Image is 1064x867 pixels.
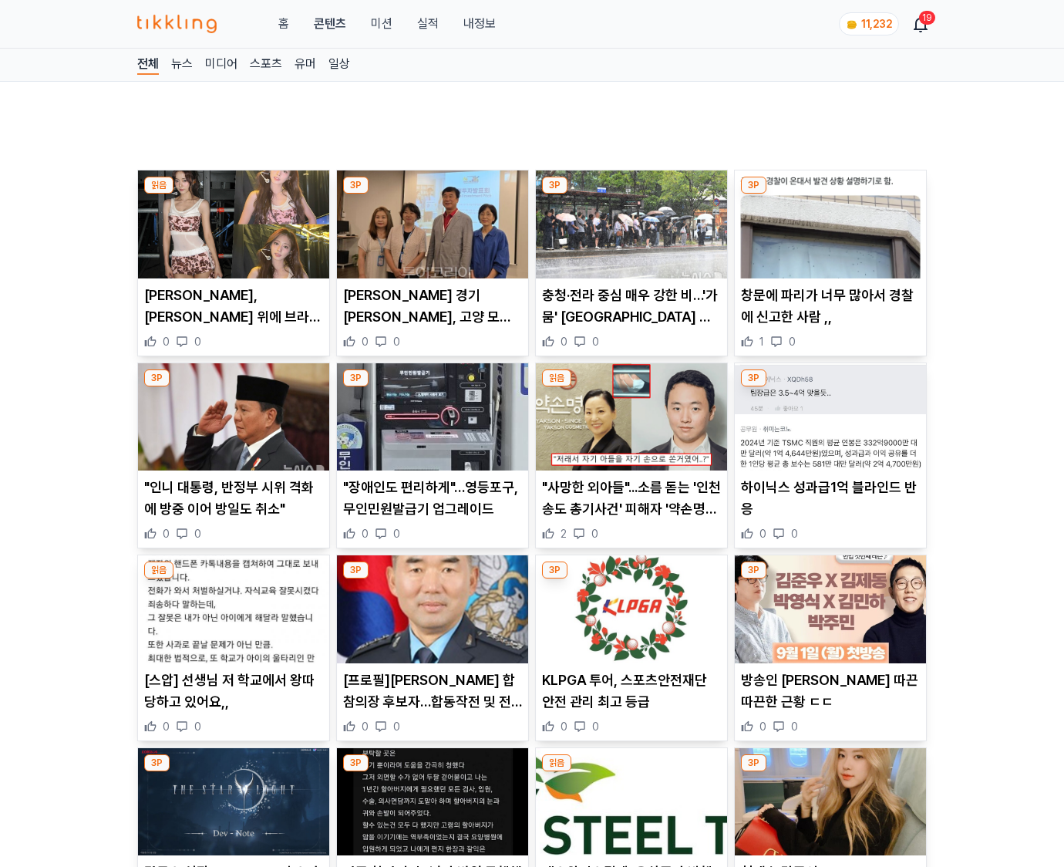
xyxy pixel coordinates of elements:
[735,363,926,471] img: 하이닉스 성과급1억 블라인드 반응
[343,477,522,520] p: "장애인도 편리하게"…영등포구, 무인민원발급기 업그레이드
[791,526,798,541] span: 0
[194,719,201,734] span: 0
[336,555,529,741] div: 3P [프로필]진영승 합참의장 후보자…합동작전 및 전력분야 전문가 [프로필][PERSON_NAME] 합참의장 후보자…합동작전 및 전력분야 전문가 0 0
[839,12,896,35] a: coin 11,232
[144,177,173,194] div: 읽음
[343,369,369,386] div: 3P
[542,477,721,520] p: "사망한 외아들"...소름 돋는 '인천 송도 총기사건' 피해자 '약손명가' 대표의 과거 인터뷰 내용
[137,55,159,75] a: 전체
[205,55,237,75] a: 미디어
[362,334,369,349] span: 0
[362,526,369,541] span: 0
[791,719,798,734] span: 0
[789,334,796,349] span: 0
[314,15,346,33] a: 콘텐츠
[138,170,329,278] img: 쯔위, 수영복 위에 브라톱 입었나…꽉 찬 볼륨감 돋보이는 아찔 착장
[741,670,920,713] p: 방송인 [PERSON_NAME] 따끈따끈한 근황 ㄷㄷ
[735,748,926,856] img: 현재 논란중인 박민정 장례식인스타 사진 ㄷㄷㄷ.JPG
[138,555,329,663] img: [스압] 선생님 저 학교에서 왕따 당하고 있어요,,
[536,170,727,278] img: 충청·전라 중심 매우 강한 비…'가뭄' 강릉 등은 비껴가[내일날씨]
[741,562,766,579] div: 3P
[741,177,766,194] div: 3P
[138,363,329,471] img: "인니 대통령, 반정부 시위 격화에 방중 이어 방일도 취소"
[343,285,522,328] p: [PERSON_NAME] 경기[PERSON_NAME], 고양 모의창업 및 투자 발표회 참관
[163,526,170,541] span: 0
[171,55,193,75] a: 뉴스
[137,15,217,33] img: 티끌링
[343,670,522,713] p: [프로필][PERSON_NAME] 합참의장 후보자…합동작전 및 전력분야 전문가
[741,754,766,771] div: 3P
[343,754,369,771] div: 3P
[336,363,529,549] div: 3P "장애인도 편리하게"…영등포구, 무인민원발급기 업그레이드 "장애인도 편리하게"…영등포구, 무인민원발급기 업그레이드 0 0
[592,719,599,734] span: 0
[371,15,392,33] button: 미션
[144,562,173,579] div: 읽음
[138,748,329,856] img: 컴투스 신작 MMORPG '더 스타라이트'…"AI로 작업장 방지"
[759,526,766,541] span: 0
[734,363,927,549] div: 3P 하이닉스 성과급1억 블라인드 반응 하이닉스 성과급1억 블라인드 반응 0 0
[561,334,567,349] span: 0
[542,562,567,579] div: 3P
[735,170,926,278] img: 창문에 파리가 너무 많아서 경찰에 신고한 사람 ,,
[759,719,766,734] span: 0
[741,477,920,520] p: 하이닉스 성과급1억 블라인드 반응
[535,555,728,741] div: 3P KLPGA 투어, 스포츠안전재단 안전 관리 최고 등급 KLPGA 투어, 스포츠안전재단 안전 관리 최고 등급 0 0
[592,334,599,349] span: 0
[336,170,529,356] div: 3P 이택수 경기도의원, 고양 모의창업 및 투자 발표회 참관 [PERSON_NAME] 경기[PERSON_NAME], 고양 모의창업 및 투자 발표회 참관 0 0
[194,334,201,349] span: 0
[163,334,170,349] span: 0
[536,748,727,856] img: 에스와이스틸텍, 유상증자 발행가액 3345원으로 확정
[337,555,528,663] img: [프로필]진영승 합참의장 후보자…합동작전 및 전력분야 전문가
[741,369,766,386] div: 3P
[542,670,721,713] p: KLPGA 투어, 스포츠안전재단 안전 관리 최고 등급
[914,15,927,33] a: 19
[343,177,369,194] div: 3P
[337,170,528,278] img: 이택수 경기도의원, 고양 모의창업 및 투자 발표회 참관
[250,55,282,75] a: 스포츠
[417,15,439,33] a: 실적
[919,11,935,25] div: 19
[137,555,330,741] div: 읽음 [스압] 선생님 저 학교에서 왕따 당하고 있어요,, [스압] 선생님 저 학교에서 왕따 당하고 있어요,, 0 0
[295,55,316,75] a: 유머
[536,555,727,663] img: KLPGA 투어, 스포츠안전재단 안전 관리 최고 등급
[861,18,892,30] span: 11,232
[561,719,567,734] span: 0
[393,334,400,349] span: 0
[734,555,927,741] div: 3P 방송인 김제동 따끈따끈한 근황 ㄷㄷ 방송인 [PERSON_NAME] 따끈따끈한 근황 ㄷㄷ 0 0
[343,562,369,579] div: 3P
[362,719,369,734] span: 0
[137,170,330,356] div: 읽음 쯔위, 수영복 위에 브라톱 입었나…꽉 찬 볼륨감 돋보이는 아찔 착장 [PERSON_NAME], [PERSON_NAME] 위에 브라톱 입었나…꽉 찬 볼륨감 돋보이는 아찔 ...
[137,363,330,549] div: 3P "인니 대통령, 반정부 시위 격화에 방중 이어 방일도 취소" "인니 대통령, 반정부 시위 격화에 방중 이어 방일도 취소" 0 0
[591,526,598,541] span: 0
[163,719,170,734] span: 0
[535,170,728,356] div: 3P 충청·전라 중심 매우 강한 비…'가뭄' 강릉 등은 비껴가[내일날씨] 충청·전라 중심 매우 강한 비…'가뭄' [GEOGRAPHIC_DATA] 등은 비껴가[[DATE]날씨]...
[542,754,571,771] div: 읽음
[144,670,323,713] p: [스압] 선생님 저 학교에서 왕따 당하고 있어요,,
[144,285,323,328] p: [PERSON_NAME], [PERSON_NAME] 위에 브라톱 입었나…꽉 찬 볼륨감 돋보이는 아찔 착장
[535,363,728,549] div: 읽음 "사망한 외아들"...소름 돋는 '인천 송도 총기사건' 피해자 '약손명가' 대표의 과거 인터뷰 내용 "사망한 외아들"...소름 돋는 '인천 송도 총기사건' 피해자 '약손...
[759,334,764,349] span: 1
[337,363,528,471] img: "장애인도 편리하게"…영등포구, 무인민원발급기 업그레이드
[536,363,727,471] img: "사망한 외아들"...소름 돋는 '인천 송도 총기사건' 피해자 '약손명가' 대표의 과거 인터뷰 내용
[734,170,927,356] div: 3P 창문에 파리가 너무 많아서 경찰에 신고한 사람 ,, 창문에 파리가 너무 많아서 경찰에 신고한 사람 ,, 1 0
[194,526,201,541] span: 0
[328,55,350,75] a: 일상
[144,754,170,771] div: 3P
[741,285,920,328] p: 창문에 파리가 너무 많아서 경찰에 신고한 사람 ,,
[337,748,528,856] img: 아픈 할아버지 1년간 병원 동행해준 공무원이 받은 편지 ,,
[393,719,400,734] span: 0
[144,369,170,386] div: 3P
[144,477,323,520] p: "인니 대통령, 반정부 시위 격화에 방중 이어 방일도 취소"
[463,15,496,33] a: 내정보
[542,285,721,328] p: 충청·전라 중심 매우 강한 비…'가뭄' [GEOGRAPHIC_DATA] 등은 비껴가[[DATE]날씨]
[278,15,289,33] a: 홈
[561,526,567,541] span: 2
[393,526,400,541] span: 0
[735,555,926,663] img: 방송인 김제동 따끈따끈한 근황 ㄷㄷ
[846,19,858,31] img: coin
[542,177,567,194] div: 3P
[542,369,571,386] div: 읽음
